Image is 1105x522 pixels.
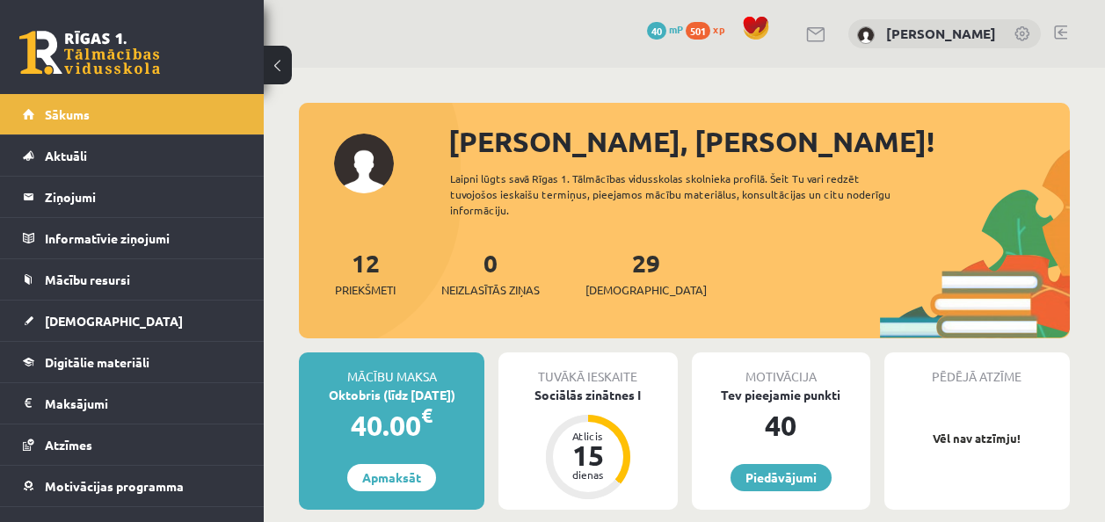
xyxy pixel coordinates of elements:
a: Sākums [23,94,242,134]
div: dienas [562,469,614,480]
a: Ziņojumi [23,177,242,217]
div: Motivācija [692,352,870,386]
div: Sociālās zinātnes I [498,386,677,404]
a: Aktuāli [23,135,242,176]
a: Motivācijas programma [23,466,242,506]
a: Maksājumi [23,383,242,424]
div: 15 [562,441,614,469]
span: 501 [686,22,710,40]
a: Rīgas 1. Tālmācības vidusskola [19,31,160,75]
div: Oktobris (līdz [DATE]) [299,386,484,404]
a: 0Neizlasītās ziņas [441,247,540,299]
span: Aktuāli [45,148,87,163]
span: [DEMOGRAPHIC_DATA] [45,313,183,329]
a: Informatīvie ziņojumi [23,218,242,258]
span: Mācību resursi [45,272,130,287]
a: 12Priekšmeti [335,247,396,299]
span: Digitālie materiāli [45,354,149,370]
legend: Ziņojumi [45,177,242,217]
div: Atlicis [562,431,614,441]
div: Tuvākā ieskaite [498,352,677,386]
div: [PERSON_NAME], [PERSON_NAME]! [448,120,1070,163]
span: Motivācijas programma [45,478,184,494]
legend: Informatīvie ziņojumi [45,218,242,258]
a: Apmaksāt [347,464,436,491]
span: Sākums [45,106,90,122]
a: Sociālās zinātnes I Atlicis 15 dienas [498,386,677,502]
a: Atzīmes [23,424,242,465]
div: Tev pieejamie punkti [692,386,870,404]
img: Irēna Staģe [857,26,875,44]
span: Atzīmes [45,437,92,453]
div: 40.00 [299,404,484,446]
span: [DEMOGRAPHIC_DATA] [585,281,707,299]
a: 29[DEMOGRAPHIC_DATA] [585,247,707,299]
span: mP [669,22,683,36]
p: Vēl nav atzīmju! [893,430,1061,447]
a: [PERSON_NAME] [886,25,996,42]
span: 40 [647,22,666,40]
a: 40 mP [647,22,683,36]
div: 40 [692,404,870,446]
span: Neizlasītās ziņas [441,281,540,299]
a: Digitālie materiāli [23,342,242,382]
a: Mācību resursi [23,259,242,300]
span: € [421,402,433,428]
a: [DEMOGRAPHIC_DATA] [23,301,242,341]
div: Pēdējā atzīme [884,352,1070,386]
div: Laipni lūgts savā Rīgas 1. Tālmācības vidusskolas skolnieka profilā. Šeit Tu vari redzēt tuvojošo... [450,170,912,218]
a: 501 xp [686,22,733,36]
span: Priekšmeti [335,281,396,299]
a: Piedāvājumi [731,464,832,491]
span: xp [713,22,724,36]
div: Mācību maksa [299,352,484,386]
legend: Maksājumi [45,383,242,424]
